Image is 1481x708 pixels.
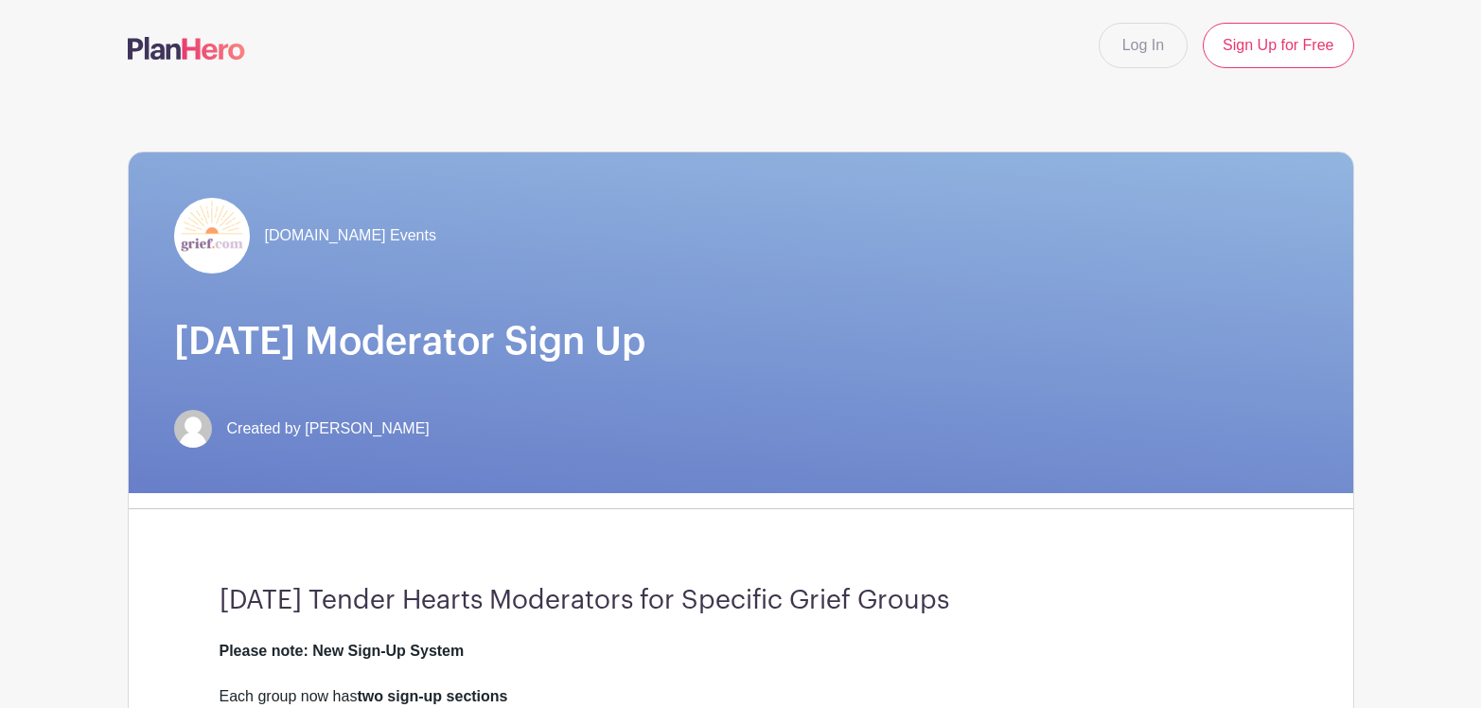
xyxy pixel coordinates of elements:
strong: Please note: New Sign-Up System [220,643,465,659]
img: grief-logo-planhero.png [174,198,250,274]
a: Log In [1099,23,1188,68]
a: Sign Up for Free [1203,23,1353,68]
span: Created by [PERSON_NAME] [227,417,430,440]
img: default-ce2991bfa6775e67f084385cd625a349d9dcbb7a52a09fb2fda1e96e2d18dcdb.png [174,410,212,448]
strong: two sign-up sections [357,688,507,704]
h3: [DATE] Tender Hearts Moderators for Specific Grief Groups [220,585,1262,617]
img: logo-507f7623f17ff9eddc593b1ce0a138ce2505c220e1c5a4e2b4648c50719b7d32.svg [128,37,245,60]
span: [DOMAIN_NAME] Events [265,224,436,247]
h1: [DATE] Moderator Sign Up [174,319,1308,364]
